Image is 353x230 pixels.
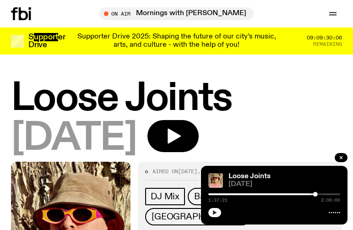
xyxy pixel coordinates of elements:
[208,198,228,203] span: 1:37:21
[152,212,244,222] span: [GEOGRAPHIC_DATA]
[28,33,65,49] h3: Supporter Drive
[145,188,185,205] a: DJ Mix
[11,120,136,157] span: [DATE]
[99,7,254,20] button: On AirMornings with [PERSON_NAME]
[145,208,250,225] a: [GEOGRAPHIC_DATA]
[228,173,271,180] a: Loose Joints
[228,181,340,188] span: [DATE]
[313,42,342,47] span: Remaining
[77,33,276,49] p: Supporter Drive 2025: Shaping the future of our city’s music, arts, and culture - with the help o...
[194,192,226,202] span: Balearic
[11,80,342,117] h1: Loose Joints
[197,168,223,175] span: , 3:00pm
[151,192,179,202] span: DJ Mix
[208,173,223,188] img: Tyson stands in front of a paperbark tree wearing orange sunglasses, a suede bucket hat and a pin...
[321,198,340,203] span: 2:00:00
[307,35,342,40] span: 09:09:30:06
[178,168,197,175] span: [DATE]
[152,168,178,175] span: Aired on
[188,188,233,205] a: Balearic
